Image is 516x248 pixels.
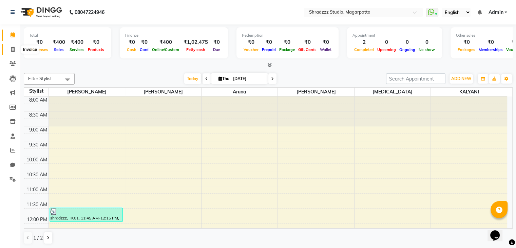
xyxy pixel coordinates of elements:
span: [MEDICAL_DATA] [355,88,431,96]
span: Card [138,47,150,52]
div: ₹0 [318,38,333,46]
div: ₹0 [278,38,297,46]
div: ₹0 [242,38,260,46]
span: Services [68,47,86,52]
span: Packages [456,47,477,52]
div: Stylist [24,88,49,95]
span: Gift Cards [297,47,318,52]
span: Voucher [242,47,260,52]
span: Completed [352,47,376,52]
div: ₹0 [260,38,278,46]
div: 8:30 AM [28,111,49,119]
div: ₹0 [125,38,138,46]
div: ₹0 [86,38,106,46]
span: Wallet [318,47,333,52]
input: Search Appointment [386,73,445,84]
div: shradzzz, TK01, 11:45 AM-12:15 PM, Hair Cut ([DEMOGRAPHIC_DATA]) - Shave (₹200) [50,208,123,222]
div: ₹0 [297,38,318,46]
span: Upcoming [376,47,398,52]
span: Aruna [202,88,278,96]
div: ₹1,02,475 [181,38,211,46]
div: 0 [398,38,417,46]
span: Ongoing [398,47,417,52]
div: 8:00 AM [28,96,49,104]
div: Invoice [21,46,39,54]
div: 10:30 AM [25,171,49,178]
span: Prepaid [260,47,278,52]
span: Sales [52,47,65,52]
div: ₹0 [211,38,223,46]
span: Thu [217,76,231,81]
div: ₹0 [456,38,477,46]
span: No show [417,47,437,52]
b: 08047224946 [75,3,104,22]
span: Memberships [477,47,504,52]
span: 1 / 2 [33,234,43,242]
div: 11:00 AM [25,186,49,193]
span: Admin [488,9,503,16]
span: [PERSON_NAME] [278,88,354,96]
div: 0 [376,38,398,46]
div: ₹0 [477,38,504,46]
span: Filter Stylist [28,76,52,81]
span: Today [184,73,201,84]
div: ₹0 [29,38,50,46]
div: ₹400 [150,38,181,46]
div: 2 [352,38,376,46]
div: ₹400 [50,38,68,46]
span: Online/Custom [150,47,181,52]
iframe: chat widget [488,221,509,241]
div: Finance [125,33,223,38]
span: Cash [125,47,138,52]
span: [PERSON_NAME] [49,88,125,96]
div: 12:00 PM [25,216,49,223]
span: Products [86,47,106,52]
div: 0 [417,38,437,46]
span: KALYANI [431,88,507,96]
div: Redemption [242,33,333,38]
span: ADD NEW [451,76,471,81]
div: Total [29,33,106,38]
span: Package [278,47,297,52]
span: Due [211,47,222,52]
div: 11:30 AM [25,201,49,208]
div: 10:00 AM [25,156,49,163]
span: Petty cash [185,47,207,52]
div: ₹0 [138,38,150,46]
button: ADD NEW [450,74,473,84]
div: ₹400 [68,38,86,46]
input: 2025-09-04 [231,74,265,84]
div: 9:00 AM [28,126,49,134]
div: Appointment [352,33,437,38]
div: 9:30 AM [28,141,49,148]
img: logo [17,3,64,22]
span: [PERSON_NAME] [125,88,201,96]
